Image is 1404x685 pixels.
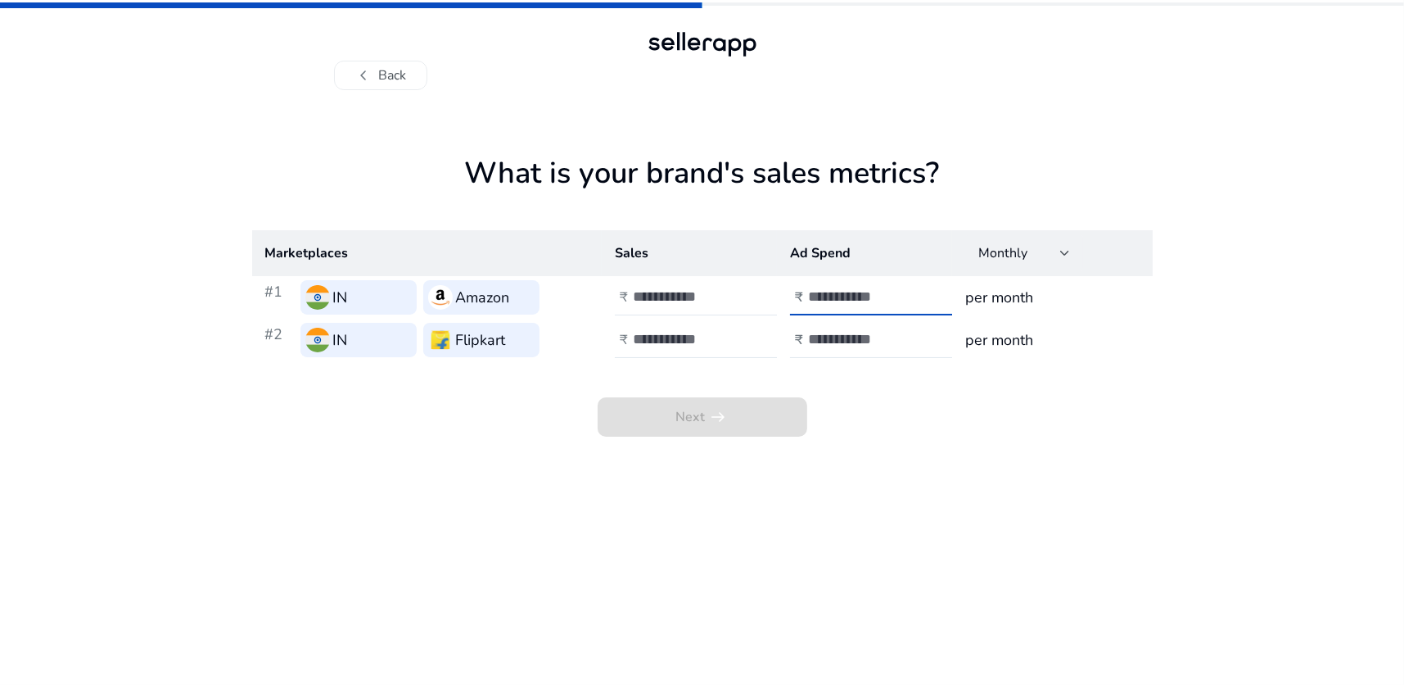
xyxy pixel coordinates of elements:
h3: IN [333,286,348,309]
img: in.svg [305,328,330,352]
th: Marketplaces [252,230,603,276]
h3: per month [965,286,1139,309]
h4: ₹ [795,333,803,348]
span: Monthly [978,244,1027,262]
h3: IN [333,329,348,352]
h3: per month [965,329,1139,352]
th: Ad Spend [777,230,952,276]
h3: #1 [265,280,294,315]
h1: What is your brand's sales metrics? [252,156,1153,230]
h3: Flipkart [456,329,506,352]
h3: Amazon [456,286,510,309]
h4: ₹ [795,290,803,306]
th: Sales [602,230,777,276]
h3: #2 [265,323,294,357]
img: in.svg [305,285,330,310]
button: chevron_leftBack [334,61,427,90]
h4: ₹ [620,290,628,306]
span: chevron_left [354,66,374,85]
h4: ₹ [620,333,628,348]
